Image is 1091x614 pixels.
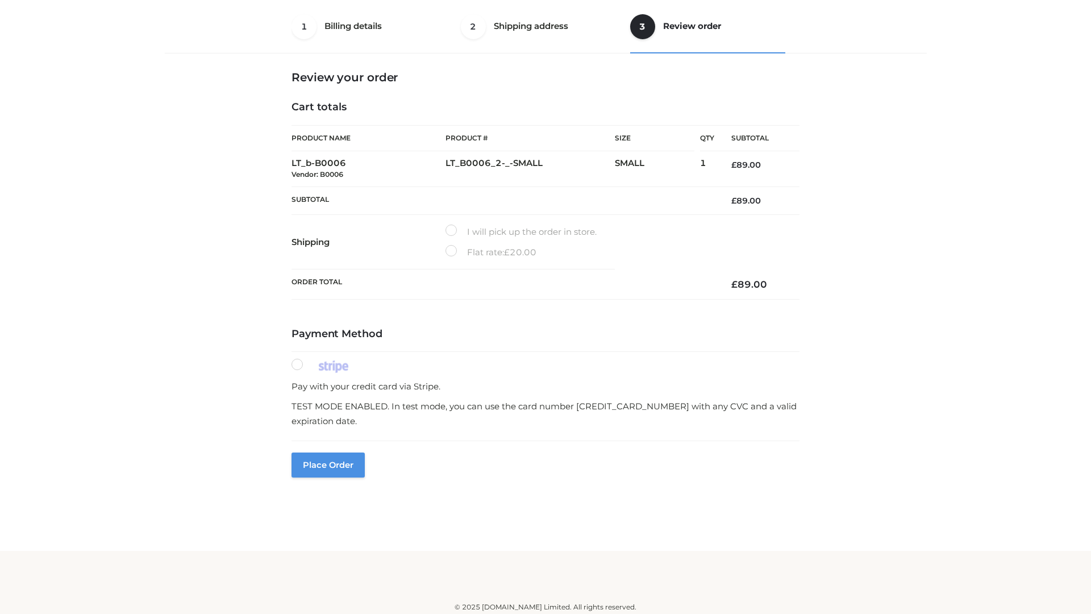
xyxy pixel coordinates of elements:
th: Qty [700,125,714,151]
td: LT_B0006_2-_-SMALL [445,151,615,187]
bdi: 89.00 [731,279,767,290]
td: LT_b-B0006 [292,151,445,187]
bdi: 20.00 [504,247,536,258]
span: £ [731,196,736,206]
td: SMALL [615,151,700,187]
th: Order Total [292,269,714,300]
p: Pay with your credit card via Stripe. [292,379,799,394]
p: TEST MODE ENABLED. In test mode, you can use the card number [CREDIT_CARD_NUMBER] with any CVC an... [292,399,799,428]
span: £ [504,247,510,258]
th: Product Name [292,125,445,151]
bdi: 89.00 [731,160,761,170]
h4: Payment Method [292,328,799,341]
th: Shipping [292,215,445,269]
h3: Review your order [292,70,799,84]
span: £ [731,279,738,290]
th: Product # [445,125,615,151]
label: Flat rate: [445,245,536,260]
small: Vendor: B0006 [292,170,343,179]
span: £ [731,160,736,170]
td: 1 [700,151,714,187]
th: Size [615,126,694,151]
th: Subtotal [292,186,714,214]
button: Place order [292,453,365,478]
th: Subtotal [714,126,799,151]
label: I will pick up the order in store. [445,225,597,239]
bdi: 89.00 [731,196,761,206]
h4: Cart totals [292,101,799,114]
div: © 2025 [DOMAIN_NAME] Limited. All rights reserved. [169,601,922,613]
